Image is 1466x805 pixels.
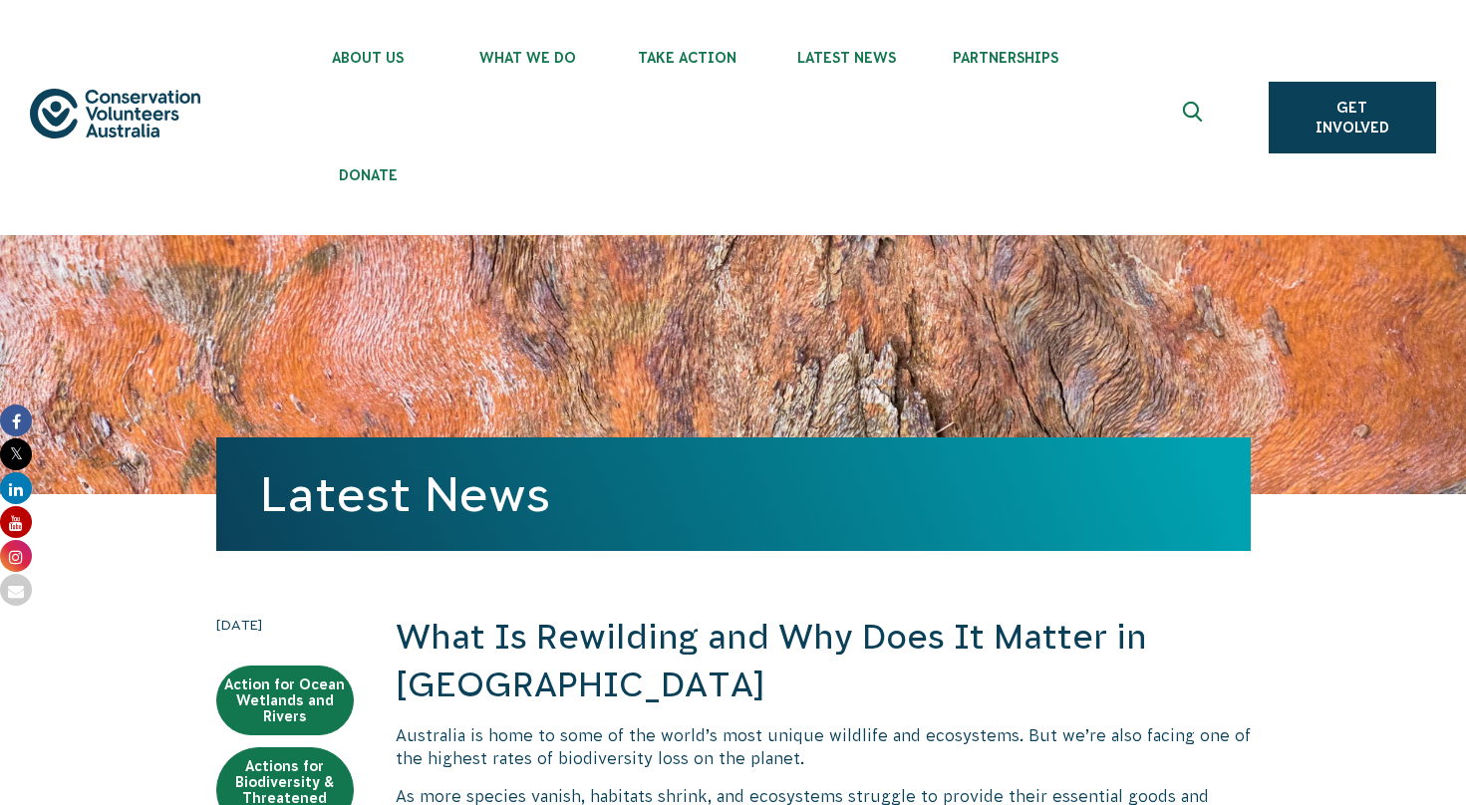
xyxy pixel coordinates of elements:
[1171,94,1219,141] button: Expand search box Close search box
[288,50,447,66] span: About Us
[396,724,1251,769] p: Australia is home to some of the world’s most unique wildlife and ecosystems. But we’re also faci...
[288,167,447,183] span: Donate
[607,50,766,66] span: Take Action
[396,614,1251,708] h2: What Is Rewilding and Why Does It Matter in [GEOGRAPHIC_DATA]
[30,89,200,138] img: logo.svg
[447,50,607,66] span: What We Do
[216,666,354,735] a: Action for Ocean Wetlands and Rivers
[216,614,354,636] time: [DATE]
[1182,102,1207,134] span: Expand search box
[766,50,926,66] span: Latest News
[260,467,550,521] a: Latest News
[1269,82,1436,153] a: Get Involved
[926,50,1085,66] span: Partnerships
